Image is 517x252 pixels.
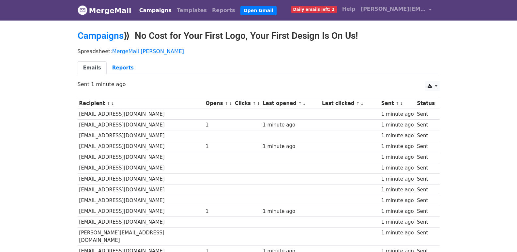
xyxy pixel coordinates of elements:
[381,143,414,150] div: 1 minute ago
[205,143,232,150] div: 1
[240,6,277,15] a: Open Gmail
[78,61,107,75] a: Emails
[78,4,131,17] a: MergeMail
[209,4,238,17] a: Reports
[78,98,204,109] th: Recipient
[204,98,234,109] th: Opens
[381,132,414,140] div: 1 minute ago
[298,101,302,106] a: ↑
[356,101,360,106] a: ↑
[361,5,426,13] span: [PERSON_NAME][EMAIL_ADDRESS][DOMAIN_NAME]
[415,120,436,130] td: Sent
[288,3,340,16] a: Daily emails left: 2
[78,30,440,41] h2: ⟫ No Cost for Your First Logo, Your First Design Is On Us!
[78,130,204,141] td: [EMAIL_ADDRESS][DOMAIN_NAME]
[358,3,434,18] a: [PERSON_NAME][EMAIL_ADDRESS][DOMAIN_NAME]
[415,109,436,120] td: Sent
[111,101,114,106] a: ↓
[78,48,440,55] p: Spreadsheet:
[360,101,364,106] a: ↓
[137,4,174,17] a: Campaigns
[205,208,232,215] div: 1
[415,184,436,195] td: Sent
[415,163,436,173] td: Sent
[320,98,380,109] th: Last clicked
[78,81,440,88] p: Sent 1 minute ago
[229,101,233,106] a: ↓
[263,121,319,129] div: 1 minute ago
[381,111,414,118] div: 1 minute ago
[415,141,436,152] td: Sent
[381,208,414,215] div: 1 minute ago
[381,121,414,129] div: 1 minute ago
[415,206,436,217] td: Sent
[78,141,204,152] td: [EMAIL_ADDRESS][DOMAIN_NAME]
[78,228,204,246] td: [PERSON_NAME][EMAIL_ADDRESS][DOMAIN_NAME]
[107,101,110,106] a: ↑
[205,121,232,129] div: 1
[302,101,306,106] a: ↓
[252,101,256,106] a: ↑
[78,152,204,163] td: [EMAIL_ADDRESS][DOMAIN_NAME]
[78,217,204,228] td: [EMAIL_ADDRESS][DOMAIN_NAME]
[381,164,414,172] div: 1 minute ago
[112,48,184,54] a: MergeMail [PERSON_NAME]
[381,197,414,204] div: 1 minute ago
[263,143,319,150] div: 1 minute ago
[415,98,436,109] th: Status
[415,130,436,141] td: Sent
[78,5,87,15] img: MergeMail logo
[381,186,414,194] div: 1 minute ago
[233,98,261,109] th: Clicks
[415,217,436,228] td: Sent
[261,98,320,109] th: Last opened
[107,61,139,75] a: Reports
[381,229,414,237] div: 1 minute ago
[78,30,124,41] a: Campaigns
[380,98,415,109] th: Sent
[291,6,337,13] span: Daily emails left: 2
[257,101,260,106] a: ↓
[263,208,319,215] div: 1 minute ago
[174,4,209,17] a: Templates
[78,184,204,195] td: [EMAIL_ADDRESS][DOMAIN_NAME]
[415,195,436,206] td: Sent
[396,101,399,106] a: ↑
[415,152,436,163] td: Sent
[225,101,228,106] a: ↑
[78,120,204,130] td: [EMAIL_ADDRESS][DOMAIN_NAME]
[340,3,358,16] a: Help
[78,173,204,184] td: [EMAIL_ADDRESS][DOMAIN_NAME]
[415,173,436,184] td: Sent
[78,109,204,120] td: [EMAIL_ADDRESS][DOMAIN_NAME]
[381,175,414,183] div: 1 minute ago
[78,163,204,173] td: [EMAIL_ADDRESS][DOMAIN_NAME]
[381,154,414,161] div: 1 minute ago
[78,195,204,206] td: [EMAIL_ADDRESS][DOMAIN_NAME]
[381,218,414,226] div: 1 minute ago
[415,228,436,246] td: Sent
[78,206,204,217] td: [EMAIL_ADDRESS][DOMAIN_NAME]
[400,101,403,106] a: ↓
